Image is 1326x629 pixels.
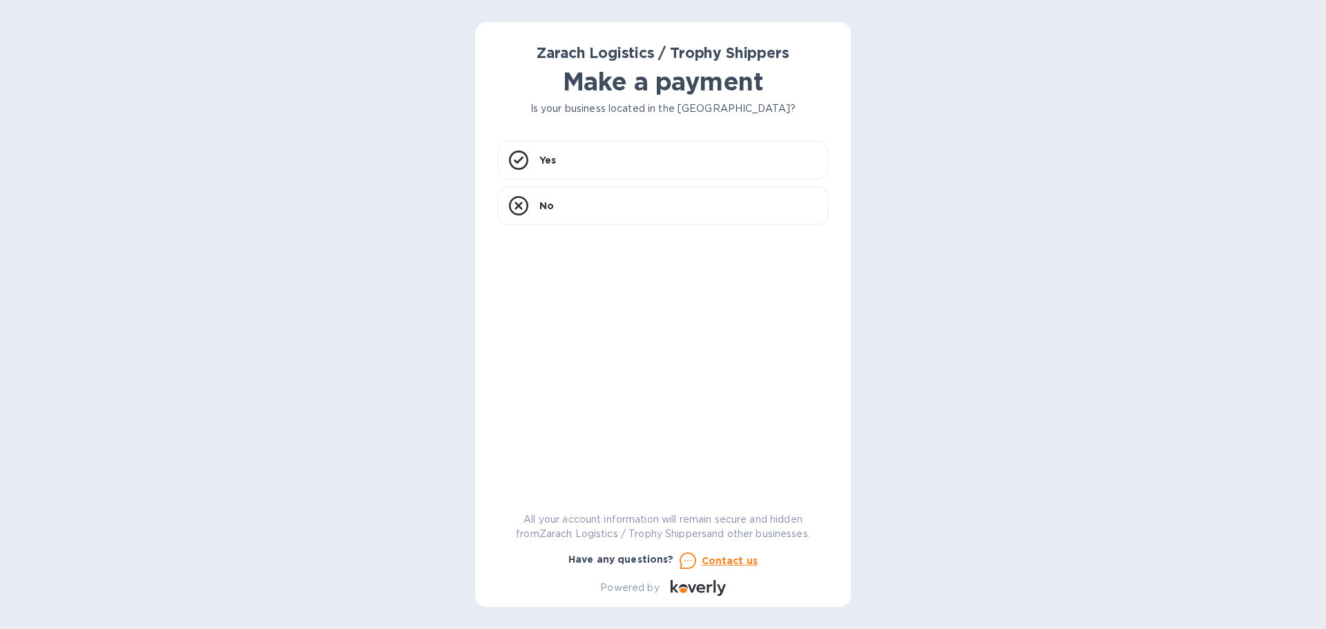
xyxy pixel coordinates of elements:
[497,512,829,541] p: All your account information will remain secure and hidden from Zarach Logistics / Trophy Shipper...
[600,581,659,595] p: Powered by
[568,554,674,565] b: Have any questions?
[539,153,556,167] p: Yes
[702,555,758,566] u: Contact us
[497,101,829,116] p: Is your business located in the [GEOGRAPHIC_DATA]?
[539,199,554,213] p: No
[537,44,789,61] b: Zarach Logistics / Trophy Shippers
[497,67,829,96] h1: Make a payment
